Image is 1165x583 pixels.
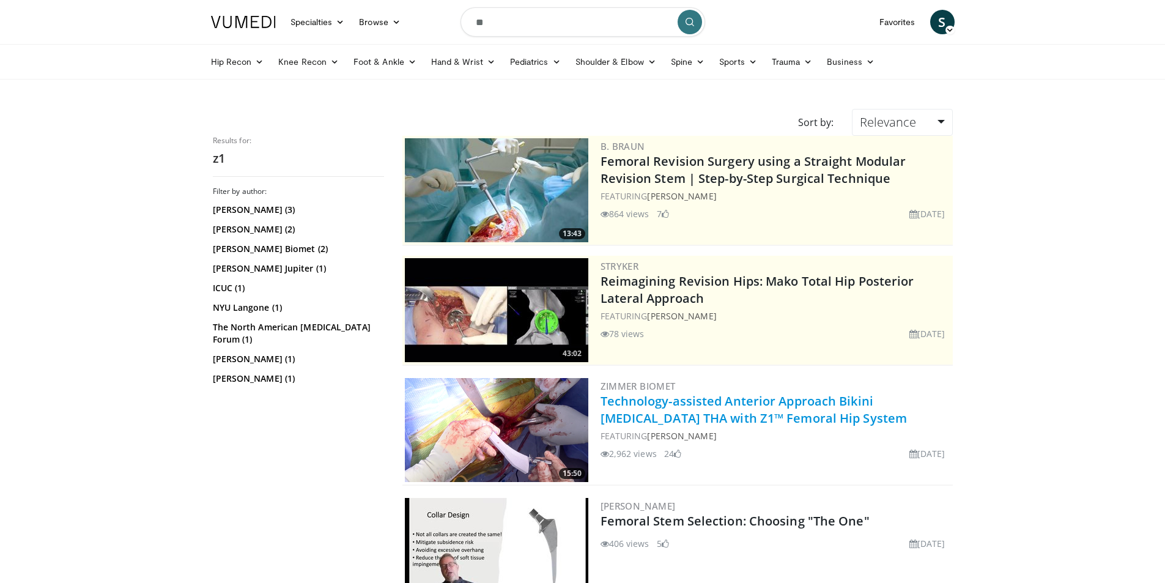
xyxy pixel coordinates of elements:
li: [DATE] [909,327,945,340]
li: 78 views [601,327,645,340]
li: 864 views [601,207,649,220]
a: [PERSON_NAME] (1) [213,373,381,385]
a: Sports [712,50,764,74]
li: [DATE] [909,537,945,550]
img: 6632ea9e-2a24-47c5-a9a2-6608124666dc.300x170_q85_crop-smart_upscale.jpg [405,258,588,362]
p: Results for: [213,136,384,146]
a: S [930,10,955,34]
a: Specialties [283,10,352,34]
a: The North American [MEDICAL_DATA] Forum (1) [213,321,381,346]
span: Relevance [860,114,916,130]
a: [PERSON_NAME] [601,500,676,512]
a: Favorites [872,10,923,34]
a: [PERSON_NAME] (1) [213,353,381,365]
a: Business [819,50,882,74]
a: [PERSON_NAME] [647,310,716,322]
span: 15:50 [559,468,585,479]
input: Search topics, interventions [460,7,705,37]
a: Knee Recon [271,50,346,74]
li: 2,962 views [601,447,657,460]
li: [DATE] [909,207,945,220]
div: FEATURING [601,429,950,442]
a: Stryker [601,260,639,272]
a: [PERSON_NAME] (2) [213,223,381,236]
a: Pediatrics [503,50,568,74]
a: Trauma [764,50,820,74]
a: Spine [664,50,712,74]
a: Reimagining Revision Hips: Mako Total Hip Posterior Lateral Approach [601,273,914,306]
a: [PERSON_NAME] Jupiter (1) [213,262,381,275]
img: 896f6787-b5f3-455d-928f-da3bb3055a34.png.300x170_q85_crop-smart_upscale.png [405,378,588,482]
li: [DATE] [909,447,945,460]
li: 24 [664,447,681,460]
a: Zimmer Biomet [601,380,676,392]
a: [PERSON_NAME] (3) [213,204,381,216]
a: Browse [352,10,408,34]
a: [PERSON_NAME] [647,190,716,202]
h2: z1 [213,150,384,166]
a: 43:02 [405,258,588,362]
a: [PERSON_NAME] Biomet (2) [213,243,381,255]
a: Hip Recon [204,50,272,74]
a: Hand & Wrist [424,50,503,74]
img: VuMedi Logo [211,16,276,28]
a: Technology-assisted Anterior Approach Bikini [MEDICAL_DATA] THA with Z1™ Femoral Hip System [601,393,908,426]
span: 13:43 [559,228,585,239]
a: [PERSON_NAME] [647,430,716,442]
div: FEATURING [601,310,950,322]
a: Foot & Ankle [346,50,424,74]
a: ICUC (1) [213,282,381,294]
li: 406 views [601,537,649,550]
li: 7 [657,207,669,220]
li: 5 [657,537,669,550]
a: NYU Langone (1) [213,302,381,314]
a: 15:50 [405,378,588,482]
a: Relevance [852,109,952,136]
h3: Filter by author: [213,187,384,196]
a: Shoulder & Elbow [568,50,664,74]
a: Femoral Revision Surgery using a Straight Modular Revision Stem | Step-by-Step Surgical Technique [601,153,906,187]
a: Femoral Stem Selection: Choosing "The One" [601,513,870,529]
a: B. Braun [601,140,645,152]
img: 4275ad52-8fa6-4779-9598-00e5d5b95857.300x170_q85_crop-smart_upscale.jpg [405,138,588,242]
a: 13:43 [405,138,588,242]
div: Sort by: [789,109,843,136]
div: FEATURING [601,190,950,202]
span: 43:02 [559,348,585,359]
